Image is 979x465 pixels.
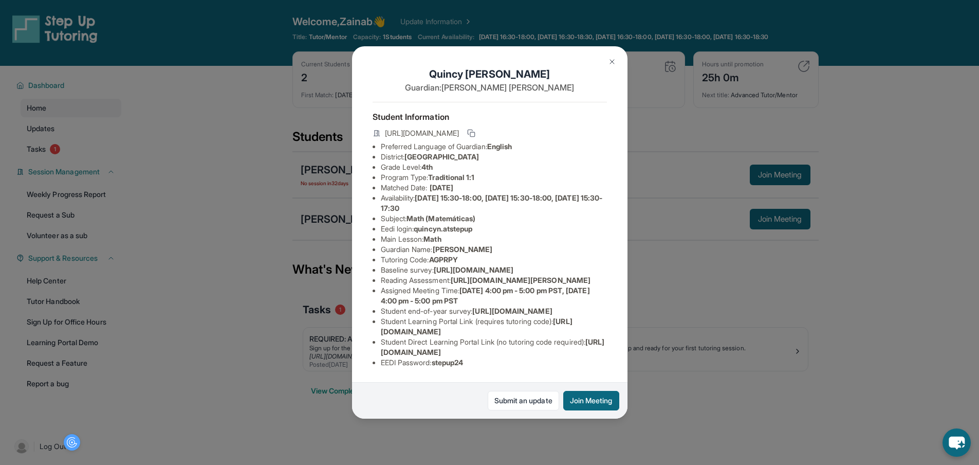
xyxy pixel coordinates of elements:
[381,306,607,316] li: Student end-of-year survey :
[608,58,616,66] img: Close Icon
[373,67,607,81] h1: Quincy [PERSON_NAME]
[943,428,971,457] button: chat-button
[432,358,464,367] span: stepup24
[381,337,607,357] li: Student Direct Learning Portal Link (no tutoring code required) :
[381,193,607,213] li: Availability:
[381,357,607,368] li: EEDI Password :
[488,391,559,410] a: Submit an update
[381,172,607,183] li: Program Type:
[381,141,607,152] li: Preferred Language of Guardian:
[404,152,479,161] span: [GEOGRAPHIC_DATA]
[381,162,607,172] li: Grade Level:
[407,214,475,223] span: Math (Matemáticas)
[381,213,607,224] li: Subject :
[421,163,433,171] span: 4th
[487,142,512,151] span: English
[434,265,513,274] span: [URL][DOMAIN_NAME]
[381,244,607,255] li: Guardian Name :
[381,316,607,337] li: Student Learning Portal Link (requires tutoring code) :
[381,193,603,212] span: [DATE] 15:30-18:00, [DATE] 15:30-18:00, [DATE] 15:30-17:30
[373,81,607,94] p: Guardian: [PERSON_NAME] [PERSON_NAME]
[472,307,552,315] span: [URL][DOMAIN_NAME]
[385,128,459,138] span: [URL][DOMAIN_NAME]
[451,276,590,284] span: [URL][DOMAIN_NAME][PERSON_NAME]
[465,127,477,139] button: Copy link
[381,152,607,162] li: District:
[381,234,607,244] li: Main Lesson :
[414,224,472,233] span: quincyn.atstepup
[373,111,607,123] h4: Student Information
[381,285,607,306] li: Assigned Meeting Time :
[381,224,607,234] li: Eedi login :
[381,183,607,193] li: Matched Date:
[381,265,607,275] li: Baseline survey :
[563,391,619,410] button: Join Meeting
[381,255,607,265] li: Tutoring Code :
[433,245,493,254] span: [PERSON_NAME]
[381,275,607,285] li: Reading Assessment :
[430,183,453,192] span: [DATE]
[423,235,441,243] span: Math
[429,255,458,264] span: AGPRPY
[381,286,590,305] span: [DATE] 4:00 pm - 5:00 pm PST, [DATE] 4:00 pm - 5:00 pm PST
[428,173,474,182] span: Traditional 1:1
